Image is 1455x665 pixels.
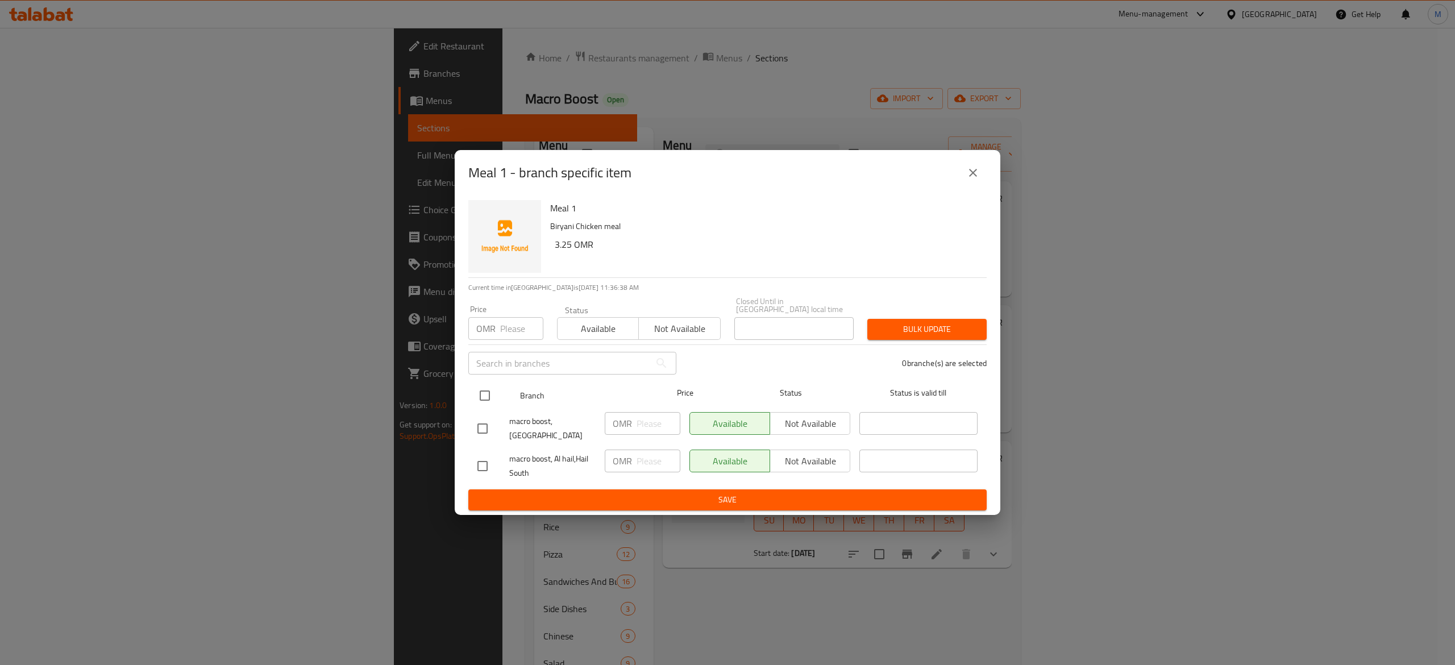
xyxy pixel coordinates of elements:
input: Please enter price [637,412,680,435]
button: close [959,159,987,186]
p: OMR [613,454,632,468]
span: Price [647,386,723,400]
span: Branch [520,389,638,403]
p: OMR [476,322,496,335]
span: Status [732,386,850,400]
span: Save [477,493,978,507]
h2: Meal 1 - branch specific item [468,164,631,182]
h6: Meal 1 [550,200,978,216]
p: 0 branche(s) are selected [902,358,987,369]
p: OMR [613,417,632,430]
span: macro boost, [GEOGRAPHIC_DATA] [509,414,596,443]
span: Status is valid till [859,386,978,400]
img: Meal 1 [468,200,541,273]
p: Biryani Chicken meal [550,219,978,234]
span: Not available [643,321,716,337]
span: Available [562,321,634,337]
p: Current time in [GEOGRAPHIC_DATA] is [DATE] 11:36:38 AM [468,282,987,293]
button: Not available [638,317,720,340]
input: Please enter price [500,317,543,340]
button: Available [557,317,639,340]
button: Bulk update [867,319,987,340]
h6: 3.25 OMR [555,236,978,252]
span: macro boost, Al hail,Hail South [509,452,596,480]
input: Search in branches [468,352,650,375]
span: Bulk update [876,322,978,336]
button: Save [468,489,987,510]
input: Please enter price [637,450,680,472]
